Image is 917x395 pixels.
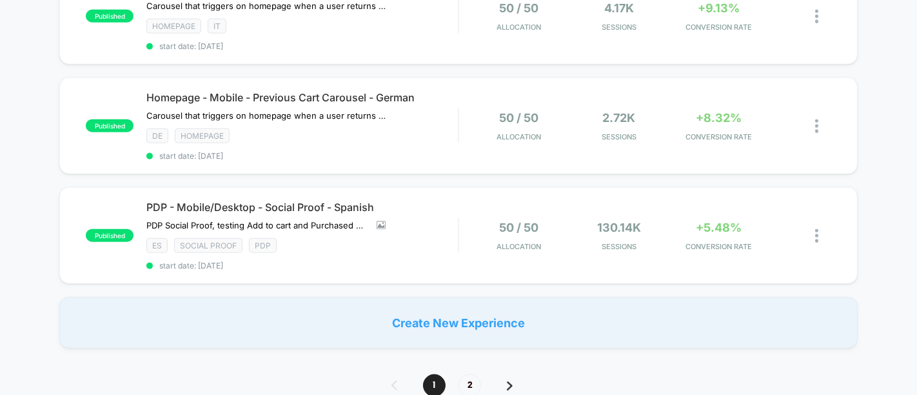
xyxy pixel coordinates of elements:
span: HOMEPAGE [146,19,201,34]
span: 50 / 50 [499,221,538,234]
span: Homepage - Mobile - Previous Cart Carousel - German [146,91,458,104]
span: SOCIAL PROOF [174,238,242,253]
span: CONVERSION RATE [672,132,765,141]
span: +8.32% [696,111,742,125]
img: pagination forward [507,381,513,390]
span: +9.13% [698,1,740,15]
span: Sessions [572,132,666,141]
span: start date: [DATE] [146,41,458,51]
span: HOMEPAGE [175,128,230,143]
div: Create New Experience [59,297,857,349]
span: 4.17k [604,1,634,15]
span: PDP - Mobile/Desktop - Social Proof - Spanish [146,201,458,214]
span: PDP Social Proof, testing Add to cart and Purchased messaging [146,220,367,230]
img: close [815,119,818,133]
img: close [815,229,818,243]
span: published [86,229,133,242]
span: 50 / 50 [499,1,538,15]
span: 50 / 50 [499,111,538,125]
span: CONVERSION RATE [672,242,765,251]
span: start date: [DATE] [146,151,458,161]
span: Allocation [497,242,541,251]
span: IT [208,19,226,34]
span: CONVERSION RATE [672,23,765,32]
span: Allocation [497,23,541,32]
span: published [86,10,133,23]
span: +5.48% [696,221,742,234]
span: ES [146,238,168,253]
span: published [86,119,133,132]
span: 130.14k [597,221,641,234]
img: close [815,10,818,23]
span: DE [146,128,168,143]
span: 2.72k [602,111,635,125]
span: start date: [DATE] [146,261,458,270]
span: Allocation [497,132,541,141]
span: Carousel that triggers on homepage when a user returns and their cart has more than 0 items in it... [146,110,386,121]
span: Sessions [572,23,666,32]
span: Carousel that triggers on homepage when a user returns and their cart has more than 0 items in it... [146,1,386,11]
span: PDP [249,238,277,253]
span: Sessions [572,242,666,251]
